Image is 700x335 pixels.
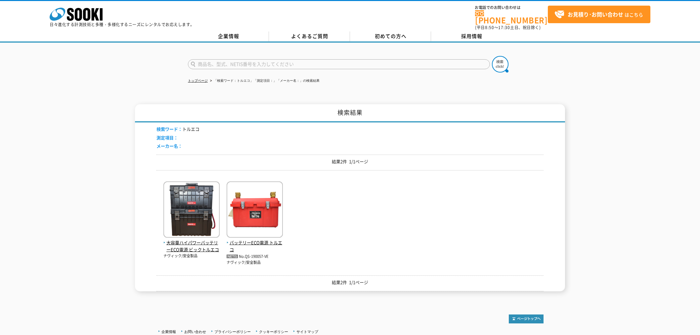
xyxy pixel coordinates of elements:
[156,158,544,165] p: 結果2件 1/1ページ
[188,31,269,41] a: 企業情報
[554,10,643,20] span: はこちら
[209,77,320,84] li: 「検索ワード：トルエコ」「測定項目：」「メーカー名：」の検索結果
[498,24,510,30] span: 17:30
[163,232,220,253] a: 大容量ハイパワーバッテリーECO電源 ビックトルエコ
[163,181,220,239] img: ビックトルエコ
[188,79,208,82] a: トップページ
[475,6,548,10] span: お電話でのお問い合わせは
[163,253,220,259] p: ナヴィック/安全製品
[156,126,182,132] span: 検索ワード：
[156,279,544,286] p: 結果2件 1/1ページ
[227,260,283,265] p: ナヴィック/安全製品
[259,330,288,334] a: クッキーポリシー
[156,143,182,149] span: メーカー名：
[227,181,283,239] img: トルエコ
[156,134,178,141] span: 測定項目：
[350,31,431,41] a: 初めての方へ
[375,32,407,40] span: 初めての方へ
[163,239,220,253] span: 大容量ハイパワーバッテリーECO電源 ビックトルエコ
[214,330,251,334] a: プライバシーポリシー
[475,24,541,30] span: (平日 ～ 土日、祝日除く)
[227,232,283,253] a: バッテリーECO電源 トルエコ
[161,330,176,334] a: 企業情報
[296,330,318,334] a: サイトマップ
[431,31,512,41] a: 採用情報
[227,253,283,260] p: No.QS-190057-VE
[548,6,650,23] a: お見積り･お問い合わせはこちら
[50,23,195,26] p: 日々進化する計測技術と多種・多様化するニーズにレンタルでお応えします。
[156,126,199,133] li: トルエコ
[184,330,206,334] a: お問い合わせ
[269,31,350,41] a: よくあるご質問
[485,24,494,30] span: 8:50
[509,314,544,323] img: トップページへ
[568,10,623,18] strong: お見積り･お問い合わせ
[188,59,490,69] input: 商品名、型式、NETIS番号を入力してください
[135,104,565,122] h1: 検索結果
[227,239,283,253] span: バッテリーECO電源 トルエコ
[475,10,548,24] a: [PHONE_NUMBER]
[492,56,508,72] img: btn_search.png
